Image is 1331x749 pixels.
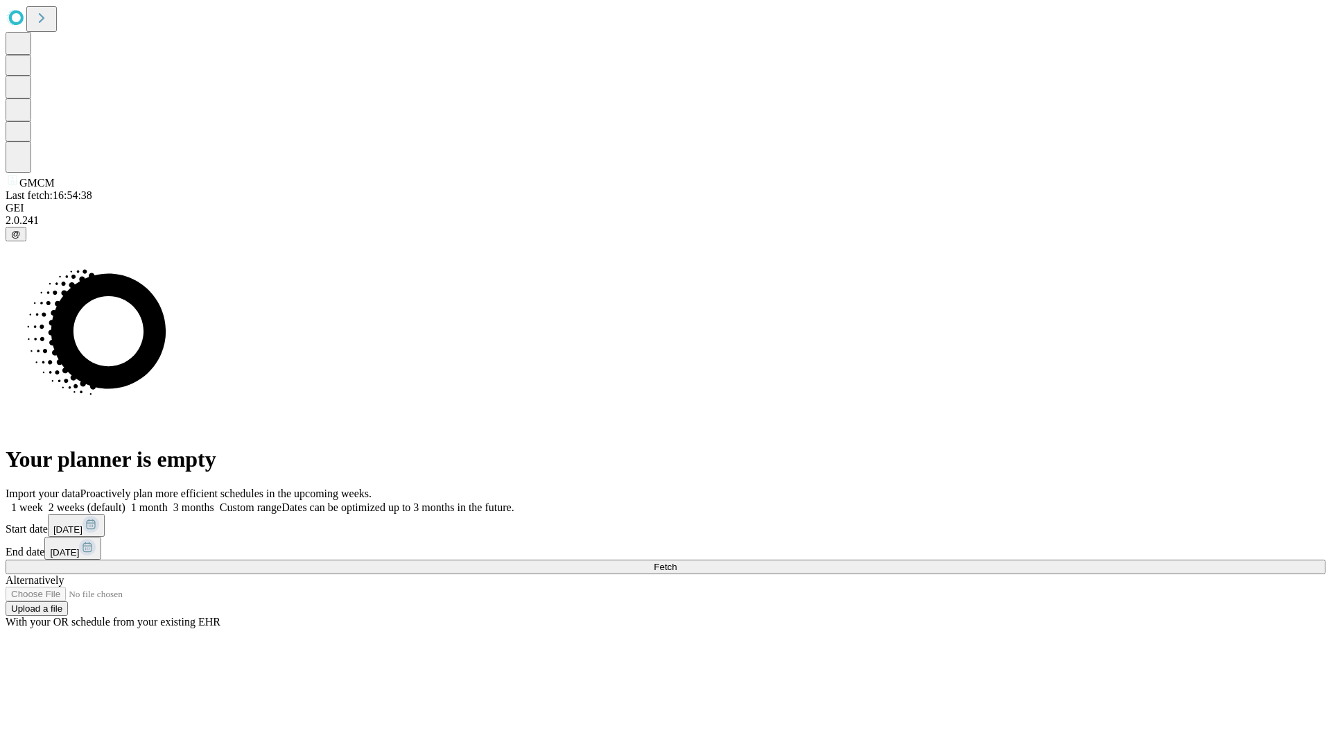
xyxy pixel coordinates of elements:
[6,202,1325,214] div: GEI
[6,601,68,616] button: Upload a file
[49,501,125,513] span: 2 weeks (default)
[44,537,101,560] button: [DATE]
[6,560,1325,574] button: Fetch
[48,514,105,537] button: [DATE]
[6,488,80,499] span: Import your data
[53,524,82,535] span: [DATE]
[6,214,1325,227] div: 2.0.241
[11,229,21,239] span: @
[6,514,1325,537] div: Start date
[173,501,214,513] span: 3 months
[220,501,281,513] span: Custom range
[281,501,514,513] span: Dates can be optimized up to 3 months in the future.
[6,447,1325,472] h1: Your planner is empty
[11,501,43,513] span: 1 week
[131,501,168,513] span: 1 month
[80,488,372,499] span: Proactively plan more efficient schedules in the upcoming weeks.
[6,574,64,586] span: Alternatively
[654,562,677,572] span: Fetch
[19,177,55,189] span: GMCM
[6,616,220,628] span: With your OR schedule from your existing EHR
[6,189,92,201] span: Last fetch: 16:54:38
[50,547,79,558] span: [DATE]
[6,227,26,241] button: @
[6,537,1325,560] div: End date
